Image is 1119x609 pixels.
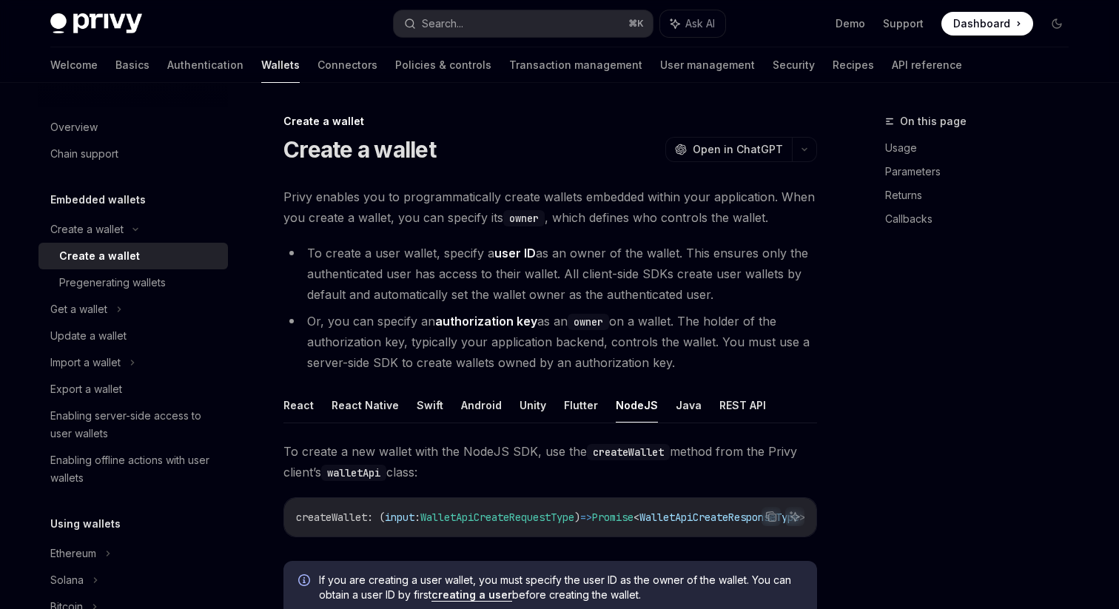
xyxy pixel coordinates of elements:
span: : ( [367,511,385,524]
code: walletApi [321,465,386,481]
div: Create a wallet [50,221,124,238]
li: To create a user wallet, specify a as an owner of the wallet. This ensures only the authenticated... [283,243,817,305]
button: Unity [520,388,546,423]
span: Dashboard [953,16,1010,31]
h5: Embedded wallets [50,191,146,209]
a: API reference [892,47,962,83]
div: Chain support [50,145,118,163]
a: Update a wallet [38,323,228,349]
span: Privy enables you to programmatically create wallets embedded within your application. When you c... [283,186,817,228]
span: input [385,511,414,524]
div: Ethereum [50,545,96,562]
span: ⌘ K [628,18,644,30]
li: Or, you can specify an as an on a wallet. The holder of the authorization key, typically your app... [283,311,817,373]
button: Open in ChatGPT [665,137,792,162]
a: Support [883,16,924,31]
a: Dashboard [941,12,1033,36]
a: Policies & controls [395,47,491,83]
h1: Create a wallet [283,136,436,163]
span: WalletApiCreateRequestType [420,511,574,524]
div: Create a wallet [283,114,817,129]
div: Pregenerating wallets [59,274,166,292]
div: Import a wallet [50,354,121,371]
button: Android [461,388,502,423]
div: Enabling offline actions with user wallets [50,451,219,487]
div: Enabling server-side access to user wallets [50,407,219,443]
span: Open in ChatGPT [693,142,783,157]
span: Promise [592,511,634,524]
a: Security [773,47,815,83]
button: Java [676,388,702,423]
a: Basics [115,47,149,83]
a: Export a wallet [38,376,228,403]
svg: Info [298,574,313,589]
a: Chain support [38,141,228,167]
a: Welcome [50,47,98,83]
a: Returns [885,184,1081,207]
div: Create a wallet [59,247,140,265]
button: React Native [332,388,399,423]
a: Parameters [885,160,1081,184]
span: Ask AI [685,16,715,31]
span: : [414,511,420,524]
button: Copy the contents from the code block [762,507,781,526]
button: REST API [719,388,766,423]
span: ) [574,511,580,524]
a: Callbacks [885,207,1081,231]
span: If you are creating a user wallet, you must specify the user ID as the owner of the wallet. You c... [319,573,802,602]
div: Overview [50,118,98,136]
span: To create a new wallet with the NodeJS SDK, use the method from the Privy client’s class: [283,441,817,482]
div: Get a wallet [50,300,107,318]
button: Search...⌘K [394,10,653,37]
a: Demo [836,16,865,31]
code: owner [568,314,609,330]
span: createWallet [296,511,367,524]
a: Overview [38,114,228,141]
span: => [580,511,592,524]
a: Authentication [167,47,243,83]
button: Swift [417,388,443,423]
a: Enabling server-side access to user wallets [38,403,228,447]
div: Solana [50,571,84,589]
button: Toggle dark mode [1045,12,1069,36]
a: Usage [885,136,1081,160]
a: Recipes [833,47,874,83]
code: createWallet [587,444,670,460]
a: Create a wallet [38,243,228,269]
a: Pregenerating wallets [38,269,228,296]
div: Update a wallet [50,327,127,345]
span: WalletApiCreateResponseType [639,511,799,524]
strong: user ID [494,246,536,260]
a: Connectors [317,47,377,83]
a: User management [660,47,755,83]
h5: Using wallets [50,515,121,533]
button: Flutter [564,388,598,423]
button: Ask AI [785,507,804,526]
a: Wallets [261,47,300,83]
strong: authorization key [435,314,537,329]
button: Ask AI [660,10,725,37]
button: React [283,388,314,423]
div: Search... [422,15,463,33]
img: dark logo [50,13,142,34]
a: Transaction management [509,47,642,83]
a: Enabling offline actions with user wallets [38,447,228,491]
span: On this page [900,112,967,130]
code: owner [503,210,545,226]
a: creating a user [431,588,512,602]
span: < [634,511,639,524]
button: NodeJS [616,388,658,423]
div: Export a wallet [50,380,122,398]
